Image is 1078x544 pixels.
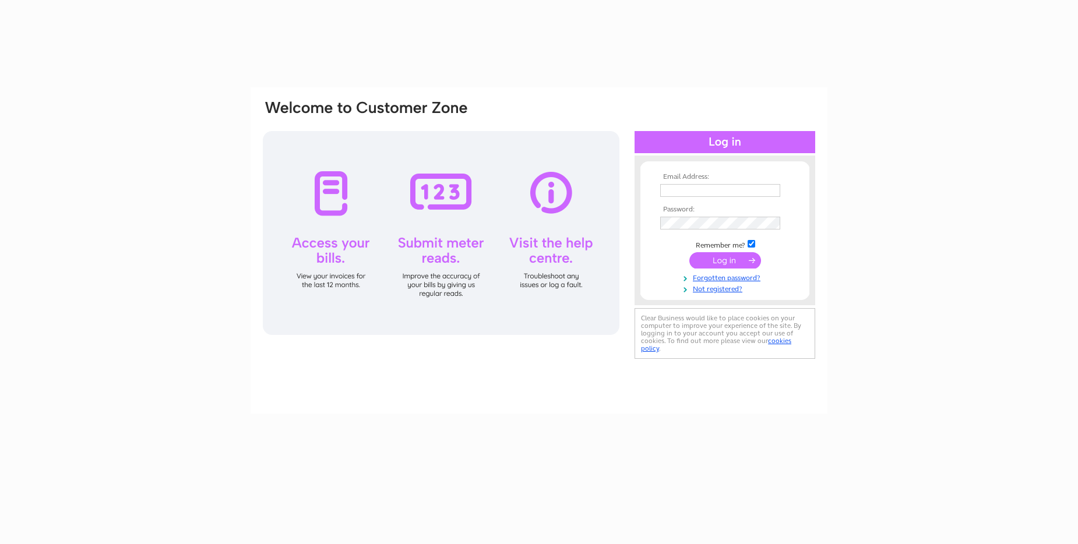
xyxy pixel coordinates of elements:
[689,252,761,269] input: Submit
[657,173,792,181] th: Email Address:
[657,238,792,250] td: Remember me?
[660,282,792,294] a: Not registered?
[660,271,792,282] a: Forgotten password?
[657,206,792,214] th: Password:
[641,337,791,352] a: cookies policy
[635,308,815,359] div: Clear Business would like to place cookies on your computer to improve your experience of the sit...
